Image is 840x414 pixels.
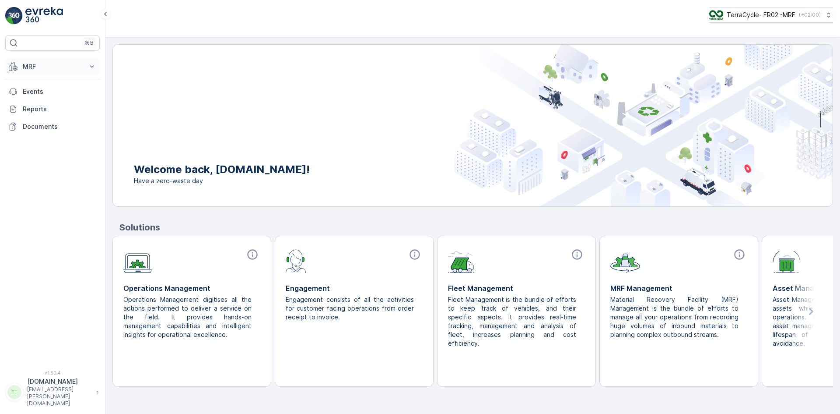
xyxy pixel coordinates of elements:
[7,385,21,399] div: TT
[454,45,833,206] img: city illustration
[23,87,96,96] p: Events
[134,177,310,185] span: Have a zero-waste day
[134,163,310,177] p: Welcome back, [DOMAIN_NAME]!
[27,377,92,386] p: [DOMAIN_NAME]
[25,7,63,25] img: logo_light-DOdMpM7g.png
[27,386,92,407] p: [EMAIL_ADDRESS][PERSON_NAME][DOMAIN_NAME]
[5,377,100,407] button: TT[DOMAIN_NAME][EMAIL_ADDRESS][PERSON_NAME][DOMAIN_NAME]
[5,370,100,375] span: v 1.50.4
[23,122,96,131] p: Documents
[448,283,585,294] p: Fleet Management
[123,295,253,339] p: Operations Management digitises all the actions performed to deliver a service on the field. It p...
[123,283,260,294] p: Operations Management
[610,283,747,294] p: MRF Management
[286,248,306,273] img: module-icon
[773,248,801,273] img: module-icon
[119,221,833,234] p: Solutions
[123,248,152,273] img: module-icon
[610,295,740,339] p: Material Recovery Facility (MRF) Management is the bundle of efforts to manage all your operation...
[23,62,82,71] p: MRF
[448,295,578,348] p: Fleet Management is the bundle of efforts to keep track of vehicles, and their specific aspects. ...
[727,11,795,19] p: TerraCycle- FR02 -MRF
[448,248,475,273] img: module-icon
[799,11,821,18] p: ( +02:00 )
[709,10,723,20] img: terracycle.png
[85,39,94,46] p: ⌘B
[5,58,100,75] button: MRF
[5,83,100,100] a: Events
[610,248,640,273] img: module-icon
[23,105,96,113] p: Reports
[5,7,23,25] img: logo
[5,118,100,135] a: Documents
[709,7,833,23] button: TerraCycle- FR02 -MRF(+02:00)
[286,283,423,294] p: Engagement
[5,100,100,118] a: Reports
[286,295,416,322] p: Engagement consists of all the activities for customer facing operations from order receipt to in...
